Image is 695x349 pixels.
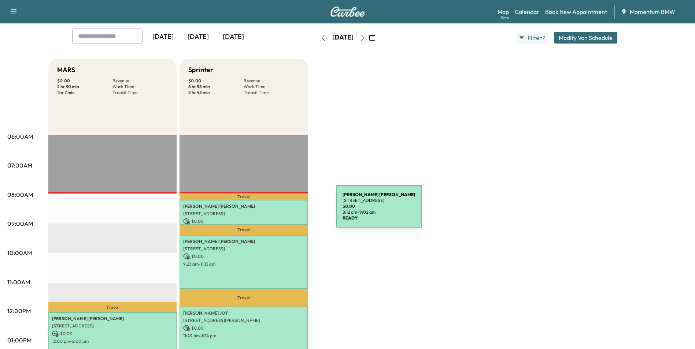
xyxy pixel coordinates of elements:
[543,35,545,41] span: 2
[554,32,617,44] button: Modify Van Schedule
[7,307,31,315] p: 12:00PM
[183,203,304,209] p: [PERSON_NAME] [PERSON_NAME]
[501,15,509,20] div: Beta
[183,318,304,323] p: [STREET_ADDRESS][PERSON_NAME]
[57,65,75,75] h5: MARS
[7,278,30,286] p: 11:00AM
[48,302,177,312] p: Travel
[183,333,304,339] p: 11:49 am - 1:24 pm
[57,84,112,90] p: 2 hr 30 min
[183,253,304,260] p: $ 0.00
[181,29,216,45] div: [DATE]
[145,29,181,45] div: [DATE]
[515,32,548,44] button: Filter●2
[183,325,304,331] p: $ 0.00
[52,338,173,344] p: 12:00 pm - 2:00 pm
[112,84,168,90] p: Work Time
[180,225,308,235] p: Travel
[528,33,541,42] span: Filter
[515,7,539,16] a: Calendar
[188,65,213,75] h5: Sprinter
[183,239,304,244] p: [PERSON_NAME] [PERSON_NAME]
[183,246,304,252] p: [STREET_ADDRESS]
[541,36,542,40] span: ●
[7,219,33,228] p: 09:00AM
[332,33,354,42] div: [DATE]
[545,7,607,16] a: Book New Appointment
[7,248,32,257] p: 10:00AM
[183,310,304,316] p: [PERSON_NAME] JOY
[112,90,168,95] p: Transit Time
[57,90,112,95] p: 1 hr 7 min
[330,7,365,17] img: Curbee Logo
[112,78,168,84] p: Revenue
[180,289,308,307] p: Travel
[7,190,33,199] p: 08:00AM
[498,7,509,16] a: MapBeta
[244,90,299,95] p: Transit Time
[216,29,251,45] div: [DATE]
[183,211,304,217] p: [STREET_ADDRESS]
[188,78,244,84] p: $ 0.00
[7,132,33,141] p: 06:00AM
[52,330,173,337] p: $ 0.00
[183,218,304,225] p: $ 0.00
[52,316,173,322] p: [PERSON_NAME] [PERSON_NAME]
[244,78,299,84] p: Revenue
[57,78,112,84] p: $ 0.00
[183,261,304,267] p: 9:23 am - 11:13 am
[630,7,675,16] span: Momentum BMW
[244,84,299,90] p: Work Time
[188,84,244,90] p: 6 hr 55 min
[7,336,32,345] p: 01:00PM
[52,323,173,329] p: [STREET_ADDRESS]
[180,194,308,200] p: Travel
[7,161,32,170] p: 07:00AM
[188,90,244,95] p: 2 hr 43 min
